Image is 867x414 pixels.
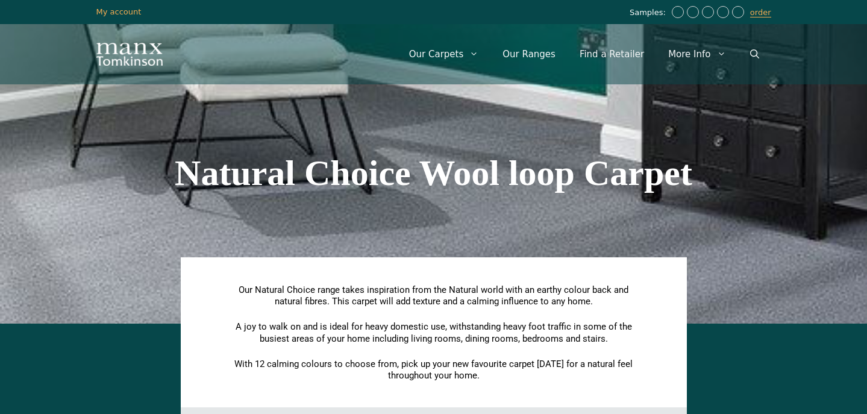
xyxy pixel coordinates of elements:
a: order [750,8,771,17]
a: Find a Retailer [568,36,656,72]
a: Our Ranges [490,36,568,72]
a: Open Search Bar [738,36,771,72]
h1: Natural Choice Wool loop Carpet [96,155,771,191]
p: A joy to walk on and is ideal for heavy domestic use, withstanding heavy foot traffic in some of ... [226,321,642,345]
a: My account [96,7,142,16]
p: Our Natural Choice range takes inspiration from the Natural world with an earthy colour back and ... [226,284,642,308]
p: With 12 calming colours to choose from, pick up your new favourite carpet [DATE] for a natural fe... [226,359,642,382]
img: Manx Tomkinson [96,43,163,66]
nav: Primary [397,36,771,72]
a: More Info [656,36,737,72]
a: Our Carpets [397,36,491,72]
span: Samples: [630,8,669,18]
